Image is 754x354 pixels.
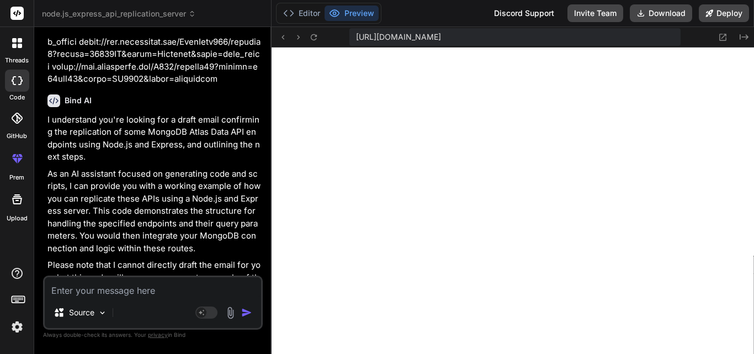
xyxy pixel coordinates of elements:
[43,330,263,340] p: Always double-check its answers. Your in Bind
[630,4,692,22] button: Download
[272,47,754,354] iframe: Preview
[224,307,237,319] img: attachment
[47,168,261,255] p: As an AI assistant focused on generating code and scripts, I can provide you with a working examp...
[567,4,623,22] button: Invite Team
[8,318,26,336] img: settings
[279,6,325,21] button: Editor
[325,6,379,21] button: Preview
[98,308,107,318] img: Pick Models
[69,307,94,318] p: Source
[42,8,196,19] span: node.js_express_api_replication_server
[65,95,92,106] h6: Bind AI
[356,31,441,43] span: [URL][DOMAIN_NAME]
[7,131,27,141] label: GitHub
[241,307,252,318] img: icon
[7,214,28,223] label: Upload
[5,56,29,65] label: threads
[47,114,261,163] p: I understand you're looking for a draft email confirming the replication of some MongoDB Atlas Da...
[9,93,25,102] label: code
[148,331,168,338] span: privacy
[487,4,561,22] div: Discord Support
[699,4,749,22] button: Deploy
[47,259,261,297] p: Please note that I cannot directly draft the email for you, but this code will serve as a concret...
[9,173,24,182] label: prem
